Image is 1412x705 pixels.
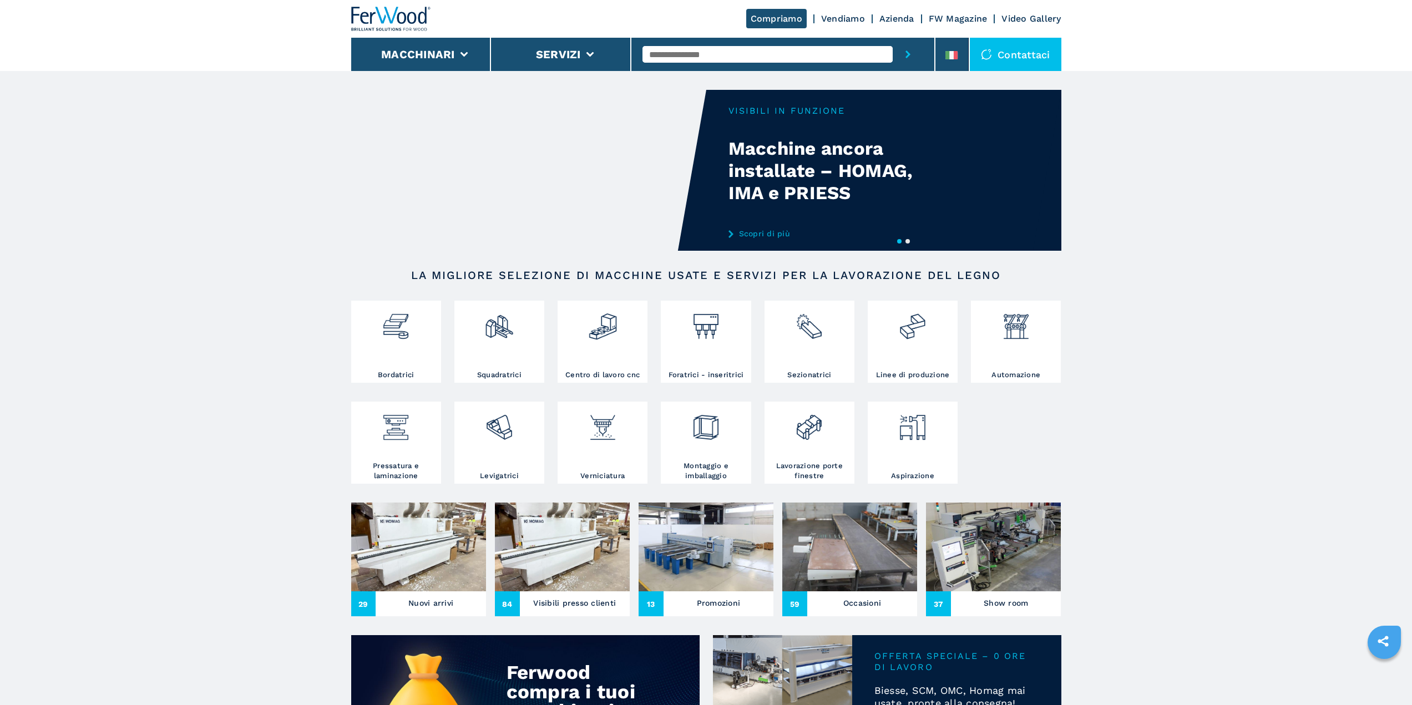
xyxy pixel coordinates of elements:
[480,471,519,481] h3: Levigatrici
[536,48,581,61] button: Servizi
[926,591,951,616] span: 37
[794,303,824,341] img: sezionatrici_2.png
[351,591,376,616] span: 29
[1369,627,1397,655] a: sharethis
[926,503,1061,591] img: Show room
[669,370,744,380] h3: Foratrici - inseritrici
[484,404,514,442] img: levigatrici_2.png
[495,503,630,616] a: Visibili presso clienti84Visibili presso clienti
[354,461,438,481] h3: Pressatura e laminazione
[879,13,914,24] a: Azienda
[691,404,721,442] img: montaggio_imballaggio_2.png
[893,38,923,71] button: submit-button
[664,461,748,481] h3: Montaggio e imballaggio
[697,595,741,611] h3: Promozioni
[351,503,486,591] img: Nuovi arrivi
[782,503,917,591] img: Occasioni
[351,402,441,484] a: Pressatura e laminazione
[868,301,958,383] a: Linee di produzione
[381,404,411,442] img: pressa-strettoia.png
[381,303,411,341] img: bordatrici_1.png
[351,90,706,251] video: Your browser does not support the video tag.
[898,404,927,442] img: aspirazione_1.png
[898,303,927,341] img: linee_di_produzione_2.png
[351,503,486,616] a: Nuovi arrivi29Nuovi arrivi
[794,404,824,442] img: lavorazione_porte_finestre_2.png
[661,301,751,383] a: Foratrici - inseritrici
[495,503,630,591] img: Visibili presso clienti
[991,370,1040,380] h3: Automazione
[765,402,854,484] a: Lavorazione porte finestre
[580,471,625,481] h3: Verniciatura
[970,38,1061,71] div: Contattaci
[387,268,1026,282] h2: LA MIGLIORE SELEZIONE DI MACCHINE USATE E SERVIZI PER LA LAVORAZIONE DEL LEGNO
[351,7,431,31] img: Ferwood
[926,503,1061,616] a: Show room37Show room
[1365,655,1404,697] iframe: Chat
[558,301,647,383] a: Centro di lavoro cnc
[971,301,1061,383] a: Automazione
[533,595,616,611] h3: Visibili presso clienti
[782,503,917,616] a: Occasioni59Occasioni
[588,303,618,341] img: centro_di_lavoro_cnc_2.png
[454,402,544,484] a: Levigatrici
[905,239,910,244] button: 2
[639,591,664,616] span: 13
[639,503,773,591] img: Promozioni
[484,303,514,341] img: squadratrici_2.png
[728,229,946,238] a: Scopri di più
[454,301,544,383] a: Squadratrici
[495,591,520,616] span: 84
[891,471,934,481] h3: Aspirazione
[929,13,988,24] a: FW Magazine
[381,48,455,61] button: Macchinari
[691,303,721,341] img: foratrici_inseritrici_2.png
[1001,303,1031,341] img: automazione.png
[565,370,640,380] h3: Centro di lavoro cnc
[1001,13,1061,24] a: Video Gallery
[767,461,852,481] h3: Lavorazione porte finestre
[843,595,881,611] h3: Occasioni
[984,595,1028,611] h3: Show room
[981,49,992,60] img: Contattaci
[639,503,773,616] a: Promozioni13Promozioni
[588,404,618,442] img: verniciatura_1.png
[782,591,807,616] span: 59
[558,402,647,484] a: Verniciatura
[351,301,441,383] a: Bordatrici
[746,9,807,28] a: Compriamo
[477,370,522,380] h3: Squadratrici
[897,239,902,244] button: 1
[408,595,453,611] h3: Nuovi arrivi
[876,370,950,380] h3: Linee di produzione
[765,301,854,383] a: Sezionatrici
[821,13,865,24] a: Vendiamo
[787,370,831,380] h3: Sezionatrici
[661,402,751,484] a: Montaggio e imballaggio
[378,370,414,380] h3: Bordatrici
[868,402,958,484] a: Aspirazione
